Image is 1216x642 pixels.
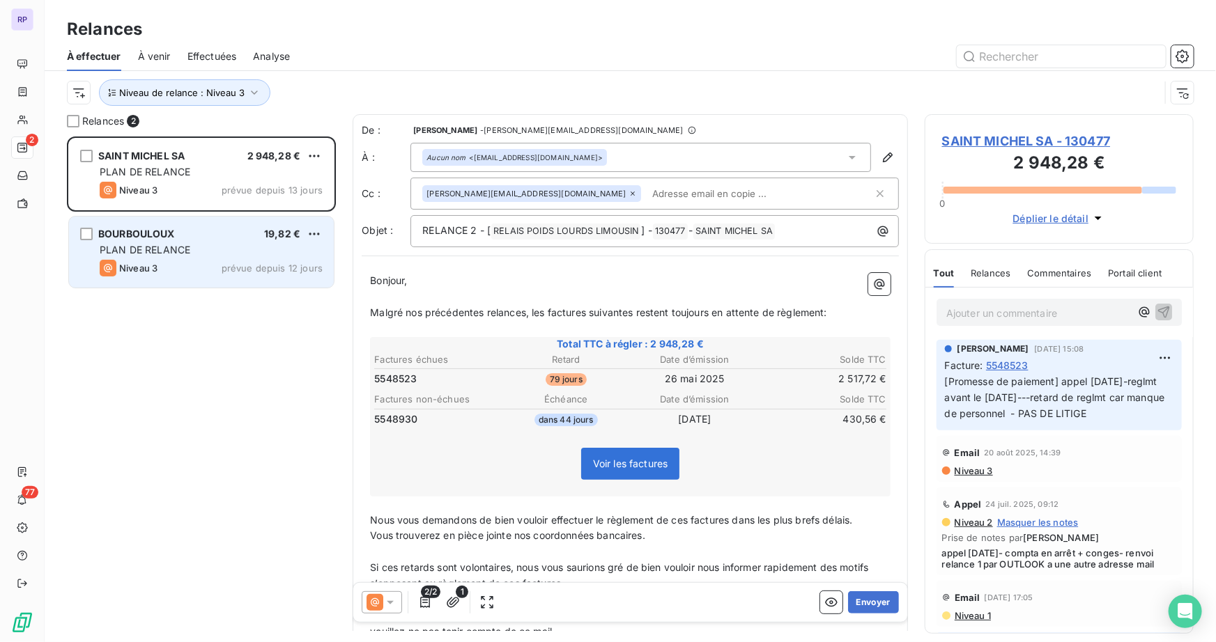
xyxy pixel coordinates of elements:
[100,244,190,256] span: PLAN DE RELANCE
[953,517,993,528] span: Niveau 2
[1028,267,1092,279] span: Commentaires
[264,228,300,240] span: 19,82 €
[67,49,121,63] span: À effectuer
[760,412,887,427] td: 430,56 €
[119,87,245,98] span: Niveau de relance : Niveau 3
[67,17,142,42] h3: Relances
[971,267,1010,279] span: Relances
[127,115,139,127] span: 2
[82,114,124,128] span: Relances
[647,183,808,204] input: Adresse email en copie ...
[502,392,630,407] th: Échéance
[942,532,1176,543] span: Prise de notes par
[374,392,501,407] th: Factures non-échues
[362,123,410,137] span: De :
[98,150,185,162] span: SAINT MICHEL SA
[848,591,899,613] button: Envoyer
[631,371,759,386] td: 26 mai 2025
[693,224,775,240] span: SAINT MICHEL SA
[119,185,157,196] span: Niveau 3
[1013,211,1089,226] span: Déplier le détail
[653,224,688,240] span: 130477
[253,49,290,63] span: Analyse
[985,448,1061,457] span: 20 août 2025, 14:39
[362,187,410,201] label: Cc :
[362,224,393,236] span: Objet :
[247,150,301,162] span: 2 948,28 €
[426,189,626,198] span: [PERSON_NAME][EMAIL_ADDRESS][DOMAIN_NAME]
[957,45,1166,68] input: Rechercher
[760,392,887,407] th: Solde TTC
[370,514,852,526] span: Nous vous demandons de bien vouloir effectuer le règlement de ces factures dans les plus brefs dé...
[11,8,33,31] div: RP
[26,134,38,146] span: 2
[986,358,1029,373] span: 5548523
[222,185,323,196] span: prévue depuis 13 jours
[502,352,630,367] th: Retard
[1009,210,1110,226] button: Déplier le détail
[11,611,33,634] img: Logo LeanPay
[362,150,410,164] label: À :
[100,166,190,178] span: PLAN DE RELANCE
[67,136,336,642] div: grid
[760,371,887,386] td: 2 517,72 €
[222,263,323,274] span: prévue depuis 12 jours
[631,392,759,407] th: Date d’émission
[374,352,501,367] th: Factures échues
[997,517,1079,528] span: Masquer les notes
[99,79,270,106] button: Niveau de relance : Niveau 3
[413,126,477,134] span: [PERSON_NAME]
[1108,267,1162,279] span: Portail client
[986,500,1059,508] span: 24 juil. 2025, 09:12
[760,352,887,367] th: Solde TTC
[187,49,237,63] span: Effectuées
[940,198,946,209] span: 0
[480,126,683,134] span: - [PERSON_NAME][EMAIL_ADDRESS][DOMAIN_NAME]
[1023,532,1099,543] span: [PERSON_NAME]
[426,152,465,162] em: Aucun nom
[546,373,587,386] span: 79 jours
[138,49,171,63] span: À venir
[456,586,468,598] span: 1
[374,372,417,386] span: 5548523
[955,592,980,603] span: Email
[1035,345,1084,353] span: [DATE] 15:08
[98,228,175,240] span: BOURBOULOUX
[953,610,991,621] span: Niveau 1
[426,152,603,162] div: <[EMAIL_ADDRESS][DOMAIN_NAME]>
[370,274,407,286] span: Bonjour,
[119,263,157,274] span: Niveau 3
[953,465,993,476] span: Niveau 3
[942,132,1176,150] span: SAINT MICHEL SA - 130477
[593,457,668,469] span: Voir les factures
[934,267,955,279] span: Tout
[955,499,982,510] span: Appel
[22,486,38,499] span: 77
[491,224,640,240] span: RELAIS POIDS LOURDS LIMOUSIN
[370,306,827,318] span: Malgré nos précédentes relances, les factures suivantes restent toujours en attente de règlement:
[955,447,980,458] span: Email
[957,343,1029,355] span: [PERSON_NAME]
[422,224,491,236] span: RELANCE 2 - [
[372,337,888,351] span: Total TTC à régler : 2 948,28 €
[374,412,501,427] td: 5548930
[641,224,652,236] span: ] -
[942,150,1176,178] h3: 2 948,28 €
[421,586,440,598] span: 2/2
[370,529,645,541] span: Vous trouverez en pièce jointe nos coordonnées bancaires.
[942,547,1176,570] span: appel [DATE]- compta en arrêt + conges- renvoi relance 1 par OUTLOOK a une autre adresse mail
[688,224,693,236] span: -
[945,375,1168,419] span: [Promesse de paiement] appel [DATE]-reglmt avant le [DATE]---retard de reglmt car manque de perso...
[631,352,759,367] th: Date d’émission
[534,414,598,426] span: dans 44 jours
[985,593,1033,602] span: [DATE] 17:05
[1169,595,1202,628] div: Open Intercom Messenger
[631,412,759,427] td: [DATE]
[370,561,871,589] span: Si ces retards sont volontaires, nous vous saurions gré de bien vouloir nous informer rapidement ...
[945,358,983,373] span: Facture :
